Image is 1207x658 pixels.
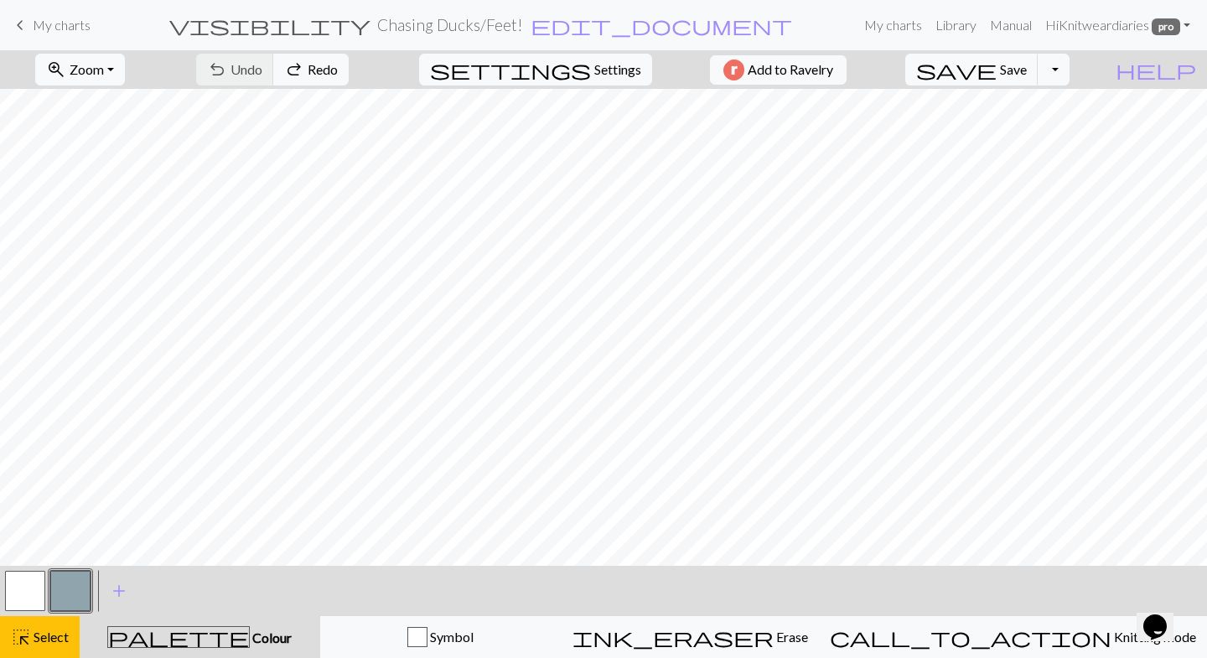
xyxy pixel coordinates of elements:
[320,616,562,658] button: Symbol
[427,629,474,645] span: Symbol
[108,625,249,649] span: palette
[905,54,1039,85] button: Save
[748,60,833,80] span: Add to Ravelry
[594,60,641,80] span: Settings
[1116,58,1196,81] span: help
[1000,61,1027,77] span: Save
[109,579,129,603] span: add
[284,58,304,81] span: redo
[1111,629,1196,645] span: Knitting mode
[46,58,66,81] span: zoom_in
[377,15,523,34] h2: Chasing Ducks / Feet!
[531,13,792,37] span: edit_document
[308,61,338,77] span: Redo
[10,13,30,37] span: keyboard_arrow_left
[819,616,1207,658] button: Knitting mode
[983,8,1039,42] a: Manual
[273,54,349,85] button: Redo
[11,625,31,649] span: highlight_alt
[33,17,91,33] span: My charts
[80,616,320,658] button: Colour
[31,629,69,645] span: Select
[572,625,774,649] span: ink_eraser
[35,54,125,85] button: Zoom
[710,55,847,85] button: Add to Ravelry
[723,60,744,80] img: Ravelry
[562,616,819,658] button: Erase
[916,58,997,81] span: save
[1152,18,1180,35] span: pro
[70,61,104,77] span: Zoom
[1039,8,1197,42] a: HiKnitweardiaries pro
[169,13,370,37] span: visibility
[830,625,1111,649] span: call_to_action
[250,630,292,645] span: Colour
[857,8,929,42] a: My charts
[10,11,91,39] a: My charts
[1137,591,1190,641] iframe: chat widget
[430,60,591,80] i: Settings
[774,629,808,645] span: Erase
[929,8,983,42] a: Library
[419,54,652,85] button: SettingsSettings
[430,58,591,81] span: settings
